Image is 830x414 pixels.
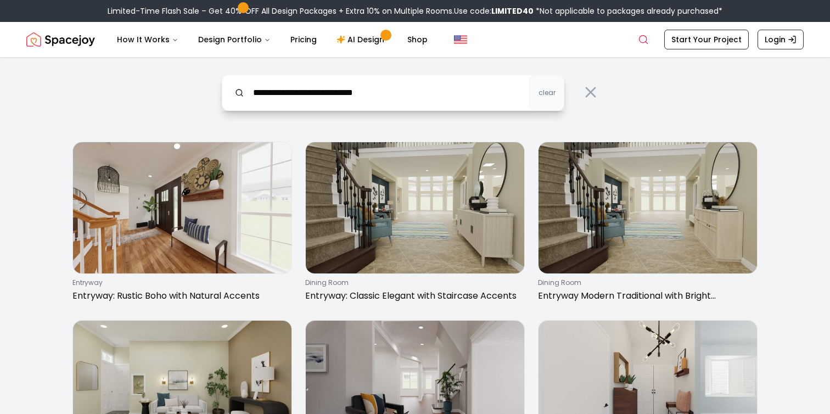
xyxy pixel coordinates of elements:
span: *Not applicable to packages already purchased* [534,5,722,16]
button: How It Works [108,29,187,51]
p: Entryway: Classic Elegant with Staircase Accents [305,289,520,303]
span: clear [539,88,556,97]
img: Spacejoy Logo [26,29,95,51]
a: Entryway: Rustic Boho with Natural AccentsentrywayEntryway: Rustic Boho with Natural Accents [72,142,292,307]
img: United States [454,33,467,46]
button: Design Portfolio [189,29,279,51]
img: Entryway Modern Traditional with Bright Openness [539,142,757,273]
nav: Global [26,22,804,57]
span: Use code: [454,5,534,16]
a: Spacejoy [26,29,95,51]
a: Shop [399,29,436,51]
a: Login [758,30,804,49]
img: Entryway: Rustic Boho with Natural Accents [73,142,291,273]
a: Entryway: Classic Elegant with Staircase Accentsdining roomEntryway: Classic Elegant with Stairca... [305,142,525,307]
p: Entryway Modern Traditional with Bright Openness [538,289,753,303]
img: Entryway: Classic Elegant with Staircase Accents [306,142,524,273]
nav: Main [108,29,436,51]
button: clear [529,75,564,111]
a: Start Your Project [664,30,749,49]
p: dining room [538,278,753,287]
a: AI Design [328,29,396,51]
p: Entryway: Rustic Boho with Natural Accents [72,289,288,303]
p: dining room [305,278,520,287]
p: entryway [72,278,288,287]
a: Entryway Modern Traditional with Bright Opennessdining roomEntryway Modern Traditional with Brigh... [538,142,758,307]
div: Limited-Time Flash Sale – Get 40% OFF All Design Packages + Extra 10% on Multiple Rooms. [108,5,722,16]
b: LIMITED40 [491,5,534,16]
a: Pricing [282,29,326,51]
